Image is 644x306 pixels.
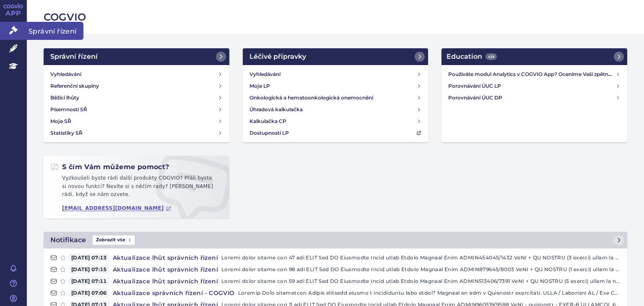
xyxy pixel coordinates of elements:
h2: Notifikace [50,235,86,245]
h4: Aktualizace správních řízení - COGVIO [109,289,238,297]
h4: Aktualizace lhůt správních řízení [109,277,221,285]
h2: COGVIO [44,10,627,24]
a: Education439 [441,48,627,65]
p: Loremi dolor sitame con 47 adi ELIT Sed DO Eiusmodte Incid utlab Etdolo Magnaal Enim ADMIN454045/... [221,254,621,262]
h4: Onkologická a hematoonkologická onemocnění [249,94,373,102]
a: Léčivé přípravky [243,48,428,65]
h4: Používáte modul Analytics v COGVIO App? Oceníme Vaši zpětnou vazbu! [448,70,615,78]
h2: S čím Vám můžeme pomoct? [50,162,169,172]
h4: Porovnávání ÚUC LP [448,82,615,90]
h2: Léčivé přípravky [249,52,306,62]
span: 439 [486,53,497,60]
a: Vyhledávání [47,68,226,80]
a: Porovnávání ÚUC DP [445,92,624,104]
h4: Vyhledávání [50,70,81,78]
a: Statistiky SŘ [47,127,226,139]
h4: Běžící lhůty [50,94,79,102]
a: Běžící lhůty [47,92,226,104]
h4: Kalkulačka CP [249,117,286,126]
a: Úhradová kalkulačka [246,104,425,115]
h4: Moje SŘ [50,117,71,126]
p: Loremi dolor sitame con 98 adi ELIT Sed DO Eiusmodte Incid utlab Etdolo Magnaal Enim ADMIN879645/... [221,265,621,274]
span: [DATE] 07:13 [69,254,109,262]
p: Vyzkoušeli byste rádi další produkty COGVIO? Přáli byste si novou funkci? Nevíte si s něčím rady?... [50,174,223,202]
a: [EMAIL_ADDRESS][DOMAIN_NAME] [62,205,171,212]
a: Onkologická a hematoonkologická onemocnění [246,92,425,104]
a: Písemnosti SŘ [47,104,226,115]
h4: Referenční skupiny [50,82,99,90]
h4: Vyhledávání [249,70,280,78]
h4: Aktualizace lhůt správních řízení [109,265,221,274]
h4: Aktualizace lhůt správních řízení [109,254,221,262]
a: NotifikaceZobrazit vše [44,232,627,248]
a: Referenční skupiny [47,80,226,92]
span: Správní řízení [27,22,83,39]
h4: Moje LP [249,82,270,90]
a: Porovnávání ÚUC LP [445,80,624,92]
a: Moje SŘ [47,115,226,127]
span: [DATE] 07:15 [69,265,109,274]
span: Zobrazit vše [93,235,135,245]
a: Používáte modul Analytics v COGVIO App? Oceníme Vaši zpětnou vazbu! [445,68,624,80]
h4: Porovnávání ÚUC DP [448,94,615,102]
span: [DATE] 07:06 [69,289,109,297]
a: Správní řízení [44,48,229,65]
span: [DATE] 07:11 [69,277,109,285]
a: Kalkulačka CP [246,115,425,127]
h4: Úhradová kalkulačka [249,105,303,114]
a: Moje LP [246,80,425,92]
h4: Dostupnosti LP [249,129,289,137]
h2: Správní řízení [50,52,98,62]
p: Loremip Dolo sitametcon Adipis elitsedd eiusmo t incididuntu labo etdol? Magnaal en adm v Quisnos... [238,289,621,297]
h2: Education [447,52,497,62]
p: Loremi dolor sitame con 59 adi ELIT Sed DO Eiusmodte Incid utlab Etdolo Magnaal Enim ADMIN513406/... [221,277,621,285]
h4: Statistiky SŘ [50,129,83,137]
h4: Písemnosti SŘ [50,105,87,114]
a: Vyhledávání [246,68,425,80]
a: Dostupnosti LP [246,127,425,139]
